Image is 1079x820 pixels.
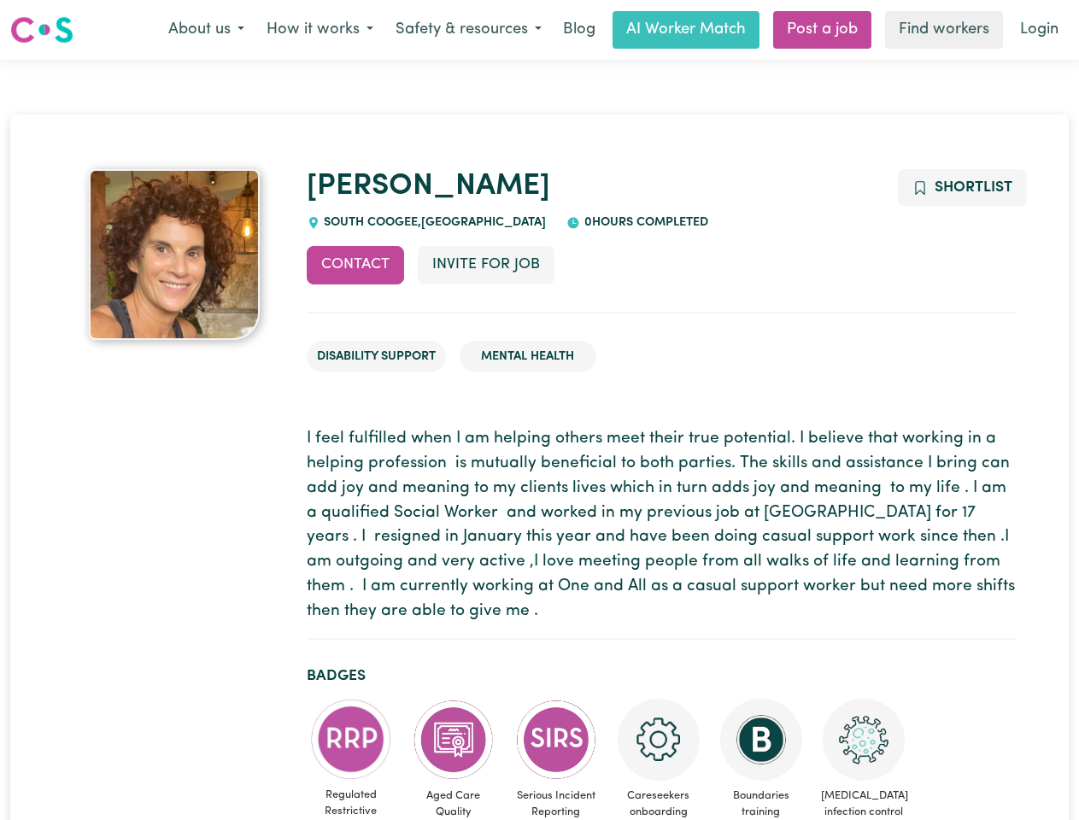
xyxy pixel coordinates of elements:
[307,246,404,284] button: Contact
[307,427,1017,624] p: I feel fulfilled when I am helping others meet their true potential. I believe that working in a ...
[773,11,871,49] a: Post a job
[255,12,384,48] button: How it works
[1010,11,1069,49] a: Login
[460,341,596,373] li: Mental Health
[418,246,554,284] button: Invite for Job
[580,216,708,229] span: 0 hours completed
[63,169,286,340] a: Belinda's profile picture'
[89,169,260,340] img: Belinda
[307,667,1017,685] h2: Badges
[307,341,446,373] li: Disability Support
[10,15,73,45] img: Careseekers logo
[310,699,392,780] img: CS Academy: Regulated Restrictive Practices course completed
[720,699,802,781] img: CS Academy: Boundaries in care and support work course completed
[157,12,255,48] button: About us
[613,11,759,49] a: AI Worker Match
[413,699,495,781] img: CS Academy: Aged Care Quality Standards & Code of Conduct course completed
[553,11,606,49] a: Blog
[935,180,1012,195] span: Shortlist
[618,699,700,781] img: CS Academy: Careseekers Onboarding course completed
[515,699,597,781] img: CS Academy: Serious Incident Reporting Scheme course completed
[823,699,905,781] img: CS Academy: COVID-19 Infection Control Training course completed
[885,11,1003,49] a: Find workers
[898,169,1027,207] button: Add to shortlist
[307,172,550,202] a: [PERSON_NAME]
[384,12,553,48] button: Safety & resources
[10,10,73,50] a: Careseekers logo
[320,216,547,229] span: SOUTH COOGEE , [GEOGRAPHIC_DATA]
